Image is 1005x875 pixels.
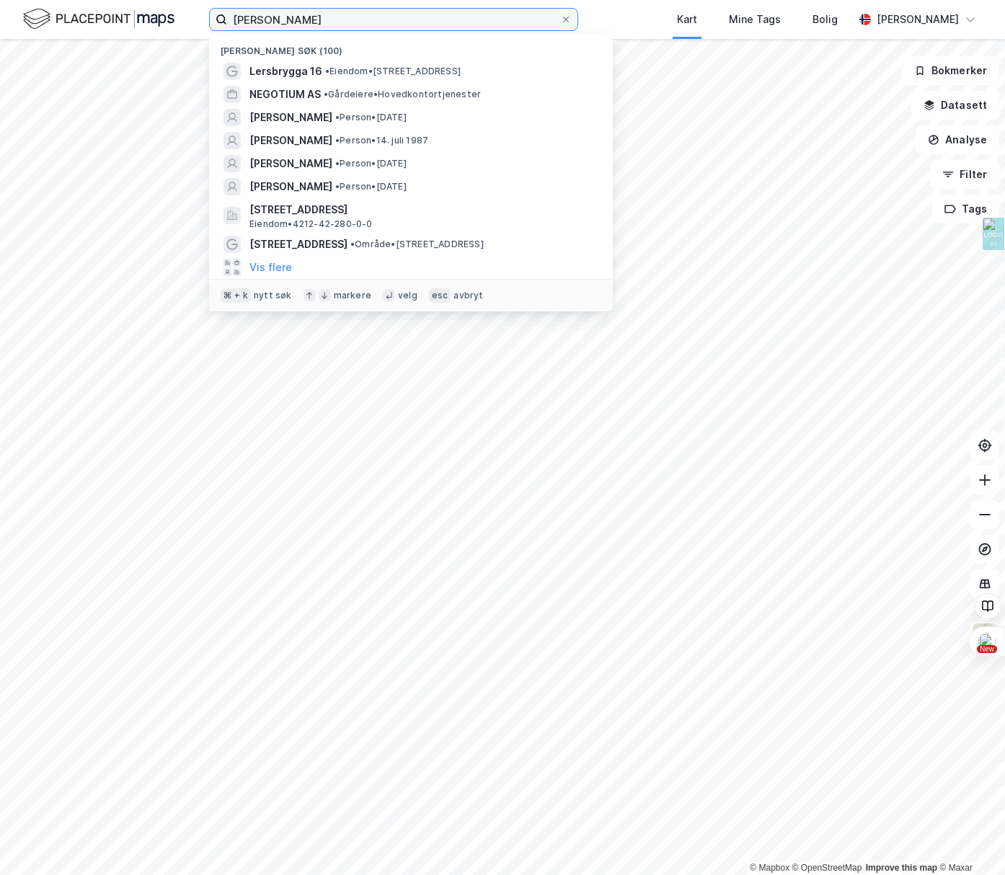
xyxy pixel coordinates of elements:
[750,863,789,873] a: Mapbox
[324,89,481,100] span: Gårdeiere • Hovedkontortjenester
[254,290,292,301] div: nytt søk
[932,195,999,223] button: Tags
[209,34,613,60] div: [PERSON_NAME] søk (100)
[249,236,347,253] span: [STREET_ADDRESS]
[334,290,371,301] div: markere
[335,135,428,146] span: Person • 14. juli 1987
[916,125,999,154] button: Analyse
[249,86,321,103] span: NEGOTIUM AS
[677,11,697,28] div: Kart
[933,806,1005,875] div: Kontrollprogram for chat
[930,160,999,189] button: Filter
[249,109,332,126] span: [PERSON_NAME]
[729,11,781,28] div: Mine Tags
[324,89,328,99] span: •
[249,155,332,172] span: [PERSON_NAME]
[325,66,461,77] span: Eiendom • [STREET_ADDRESS]
[23,6,174,32] img: logo.f888ab2527a4732fd821a326f86c7f29.svg
[877,11,959,28] div: [PERSON_NAME]
[335,181,340,192] span: •
[429,288,451,303] div: esc
[335,158,407,169] span: Person • [DATE]
[866,863,937,873] a: Improve this map
[249,259,292,276] button: Vis flere
[249,132,332,149] span: [PERSON_NAME]
[350,239,355,249] span: •
[933,806,1005,875] iframe: Chat Widget
[249,178,332,195] span: [PERSON_NAME]
[249,201,596,218] span: [STREET_ADDRESS]
[221,288,251,303] div: ⌘ + k
[911,91,999,120] button: Datasett
[813,11,838,28] div: Bolig
[335,135,340,146] span: •
[398,290,417,301] div: velg
[249,218,373,230] span: Eiendom • 4212-42-280-0-0
[792,863,862,873] a: OpenStreetMap
[335,112,407,123] span: Person • [DATE]
[325,66,329,76] span: •
[902,56,999,85] button: Bokmerker
[350,239,484,250] span: Område • [STREET_ADDRESS]
[335,181,407,192] span: Person • [DATE]
[453,290,483,301] div: avbryt
[335,158,340,169] span: •
[227,9,560,30] input: Søk på adresse, matrikkel, gårdeiere, leietakere eller personer
[335,112,340,123] span: •
[249,63,322,80] span: Lersbrygga 16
